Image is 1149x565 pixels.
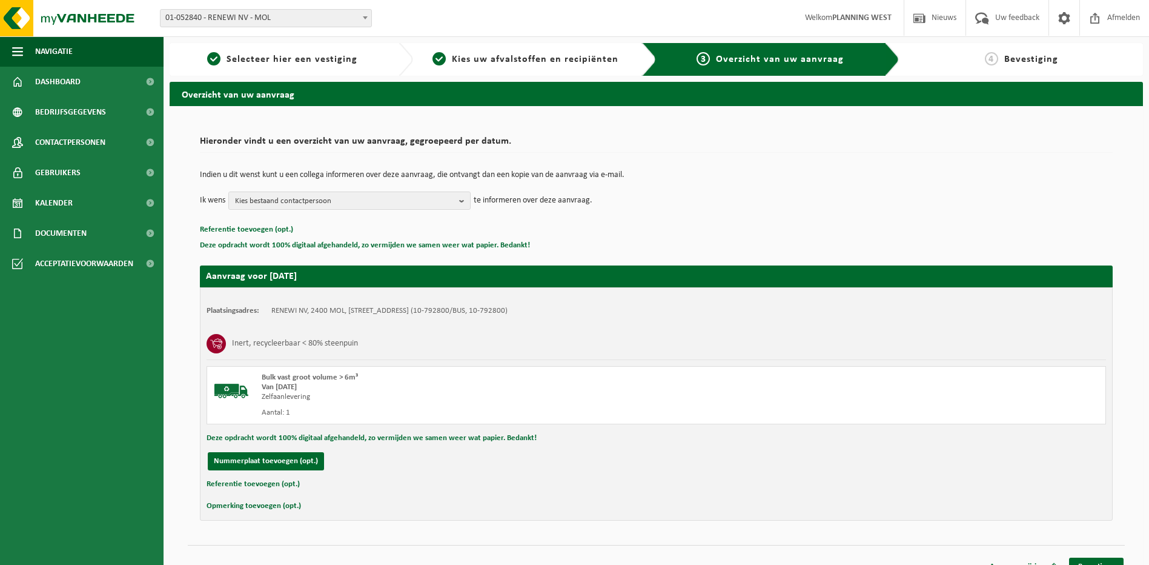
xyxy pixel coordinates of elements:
span: Contactpersonen [35,127,105,158]
img: BL-SO-LV.png [213,373,250,409]
span: 3 [697,52,710,65]
span: Bevestiging [1004,55,1058,64]
a: 2Kies uw afvalstoffen en recipiënten [419,52,632,67]
span: 4 [985,52,998,65]
span: Dashboard [35,67,81,97]
span: 2 [432,52,446,65]
td: RENEWI NV, 2400 MOL, [STREET_ADDRESS] (10-792800/BUS, 10-792800) [271,306,508,316]
div: Zelfaanlevering [262,392,705,402]
button: Referentie toevoegen (opt.) [200,222,293,238]
button: Deze opdracht wordt 100% digitaal afgehandeld, zo vermijden we samen weer wat papier. Bedankt! [200,238,530,253]
span: Kalender [35,188,73,218]
button: Deze opdracht wordt 100% digitaal afgehandeld, zo vermijden we samen weer wat papier. Bedankt! [207,430,537,446]
span: 01-052840 - RENEWI NV - MOL [161,10,371,27]
p: Ik wens [200,192,225,210]
button: Referentie toevoegen (opt.) [207,476,300,492]
span: Navigatie [35,36,73,67]
span: Kies uw afvalstoffen en recipiënten [452,55,618,64]
div: Aantal: 1 [262,408,705,418]
a: 1Selecteer hier een vestiging [176,52,389,67]
button: Nummerplaat toevoegen (opt.) [208,452,324,470]
strong: Plaatsingsadres: [207,307,259,315]
span: Documenten [35,218,87,249]
h2: Hieronder vindt u een overzicht van uw aanvraag, gegroepeerd per datum. [200,136,1113,153]
span: Selecteer hier een vestiging [227,55,357,64]
span: Bulk vast groot volume > 6m³ [262,373,358,381]
strong: Aanvraag voor [DATE] [206,272,297,281]
h3: Inert, recycleerbaar < 80% steenpuin [232,334,358,353]
span: Gebruikers [35,158,81,188]
p: Indien u dit wenst kunt u een collega informeren over deze aanvraag, die ontvangt dan een kopie v... [200,171,1113,179]
span: Acceptatievoorwaarden [35,249,133,279]
button: Kies bestaand contactpersoon [228,192,471,210]
span: Overzicht van uw aanvraag [716,55,844,64]
h2: Overzicht van uw aanvraag [170,82,1143,105]
strong: PLANNING WEST [832,13,892,22]
button: Opmerking toevoegen (opt.) [207,498,301,514]
iframe: chat widget [6,538,202,565]
span: 1 [207,52,220,65]
span: Kies bestaand contactpersoon [235,192,454,210]
strong: Van [DATE] [262,383,297,391]
span: Bedrijfsgegevens [35,97,106,127]
p: te informeren over deze aanvraag. [474,192,592,210]
span: 01-052840 - RENEWI NV - MOL [160,9,372,27]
